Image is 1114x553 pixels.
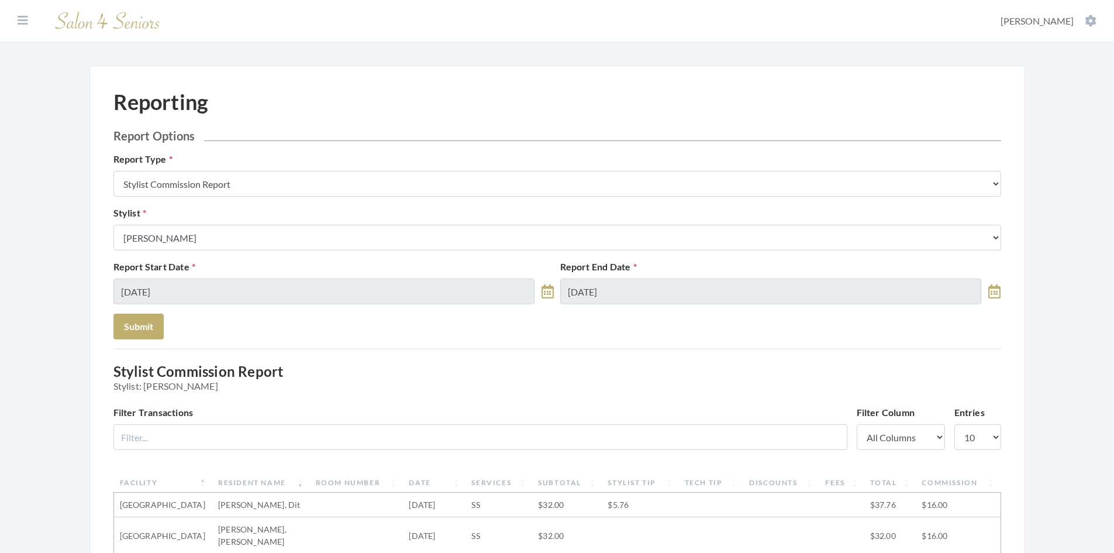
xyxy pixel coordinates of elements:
td: $16.00 [916,493,1000,517]
th: Tech Tip: activate to sort column ascending [679,473,744,493]
td: [GEOGRAPHIC_DATA] [114,493,212,517]
label: Filter Column [857,406,915,420]
img: Salon 4 Seniors [49,7,166,35]
td: [PERSON_NAME], Dit [212,493,310,517]
h1: Reporting [113,90,209,115]
th: Fees: activate to sort column ascending [819,473,864,493]
td: $5.76 [602,493,678,517]
th: Services: activate to sort column ascending [465,473,532,493]
td: [DATE] [403,493,465,517]
th: Stylist Tip: activate to sort column ascending [602,473,678,493]
th: Subtotal: activate to sort column ascending [532,473,602,493]
label: Entries [954,406,985,420]
a: toggle [988,279,1001,304]
h3: Stylist Commission Report [113,363,1001,391]
label: Report Start Date [113,260,196,274]
th: Discounts: activate to sort column ascending [743,473,819,493]
td: $37.76 [864,493,916,517]
button: [PERSON_NAME] [997,15,1100,28]
label: Filter Transactions [113,406,194,420]
label: Report Type [113,152,173,166]
th: Room Number: activate to sort column ascending [310,473,403,493]
input: Select Date [113,279,535,304]
span: Stylist: [PERSON_NAME] [113,380,1001,391]
input: Filter... [113,424,847,450]
td: $32.00 [532,493,602,517]
td: SS [465,493,532,517]
span: [PERSON_NAME] [1001,15,1074,26]
th: Facility: activate to sort column descending [114,473,212,493]
a: toggle [542,279,554,304]
label: Stylist [113,206,147,220]
button: Submit [113,314,164,339]
th: Commission: activate to sort column ascending [916,473,1000,493]
label: Report End Date [560,260,637,274]
h2: Report Options [113,129,1001,143]
th: Date: activate to sort column ascending [403,473,465,493]
th: Resident Name: activate to sort column ascending [212,473,310,493]
th: Total: activate to sort column ascending [864,473,916,493]
input: Select Date [560,279,982,304]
